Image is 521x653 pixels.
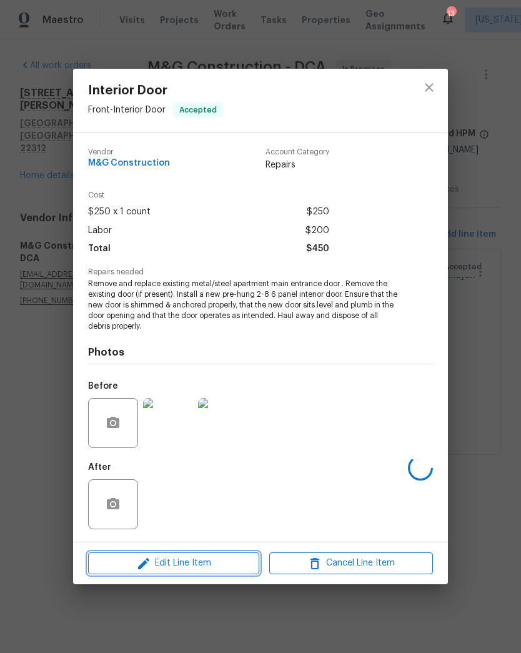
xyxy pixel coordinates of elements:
[88,159,170,168] span: M&G Construction
[88,346,433,359] h4: Photos
[265,148,329,156] span: Account Category
[88,106,166,114] span: Front - Interior Door
[88,84,223,97] span: Interior Door
[265,159,329,171] span: Repairs
[88,222,112,240] span: Labor
[88,279,399,331] span: Remove and replace existing metal/steel apartment main entrance door . Remove the existing door (...
[447,7,455,20] div: 13
[88,203,151,221] span: $250 x 1 count
[92,556,256,571] span: Edit Line Item
[306,240,329,258] span: $450
[174,104,222,116] span: Accepted
[88,240,111,258] span: Total
[273,556,429,571] span: Cancel Line Item
[307,203,329,221] span: $250
[269,552,433,574] button: Cancel Line Item
[88,191,329,199] span: Cost
[88,552,259,574] button: Edit Line Item
[88,382,118,391] h5: Before
[88,268,433,276] span: Repairs needed
[414,72,444,102] button: close
[88,463,111,472] h5: After
[305,222,329,240] span: $200
[88,148,170,156] span: Vendor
